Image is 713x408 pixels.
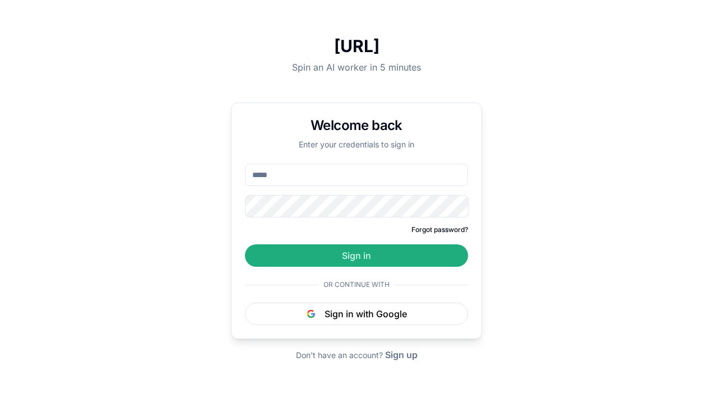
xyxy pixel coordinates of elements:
[245,244,468,267] button: Sign in
[411,225,468,234] button: Forgot password?
[245,303,468,325] button: Sign in with Google
[319,280,394,289] span: Or continue with
[231,61,482,74] p: Spin an AI worker in 5 minutes
[245,139,468,150] p: Enter your credentials to sign in
[245,117,468,135] h1: Welcome back
[296,348,418,361] div: Don't have an account?
[231,36,482,56] h1: [URL]
[385,348,418,361] button: Sign up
